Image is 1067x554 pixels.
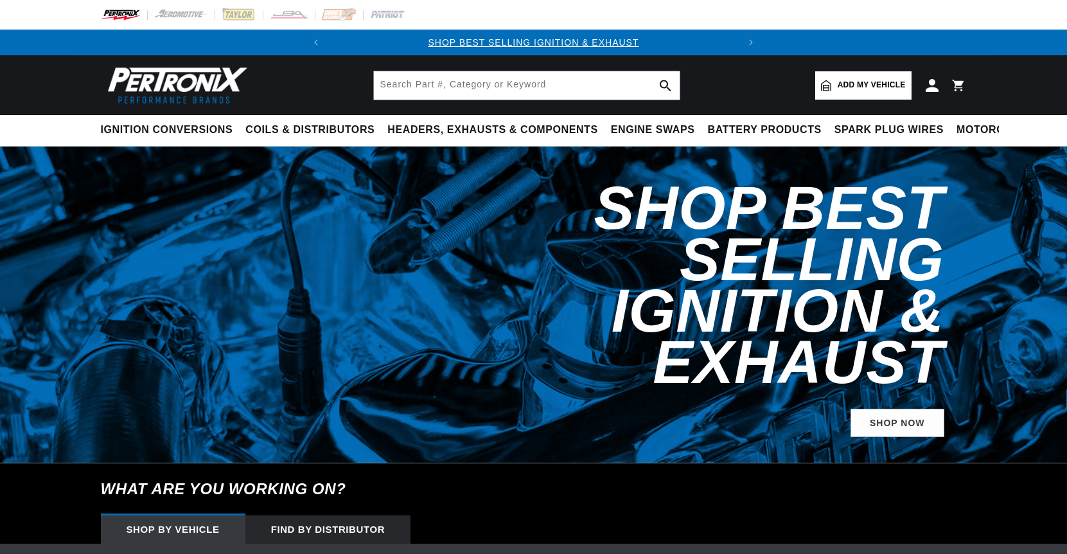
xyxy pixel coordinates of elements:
summary: Headers, Exhausts & Components [381,115,604,145]
slideshow-component: Translation missing: en.sections.announcements.announcement_bar [69,30,999,55]
span: Coils & Distributors [245,123,375,137]
summary: Coils & Distributors [239,115,381,145]
span: Spark Plug Wires [834,123,944,137]
h2: Shop Best Selling Ignition & Exhaust [395,183,944,388]
button: Translation missing: en.sections.announcements.previous_announcement [303,30,329,55]
img: Pertronix [101,63,249,107]
summary: Spark Plug Wires [828,115,950,145]
a: Add my vehicle [815,71,912,100]
a: SHOP NOW [851,409,944,438]
summary: Ignition Conversions [101,115,240,145]
span: Battery Products [708,123,822,137]
summary: Battery Products [701,115,828,145]
input: Search Part #, Category or Keyword [374,71,680,100]
h6: What are you working on? [69,463,999,515]
summary: Engine Swaps [604,115,701,145]
button: Translation missing: en.sections.announcements.next_announcement [738,30,764,55]
span: Headers, Exhausts & Components [387,123,597,137]
span: Ignition Conversions [101,123,233,137]
div: Find by Distributor [245,515,411,544]
span: Add my vehicle [838,79,906,91]
span: Engine Swaps [611,123,695,137]
button: search button [651,71,680,100]
div: Shop by vehicle [101,515,245,544]
span: Motorcycle [957,123,1033,137]
summary: Motorcycle [950,115,1039,145]
a: SHOP BEST SELLING IGNITION & EXHAUST [428,37,639,48]
div: Announcement [329,35,737,49]
div: 1 of 2 [329,35,737,49]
